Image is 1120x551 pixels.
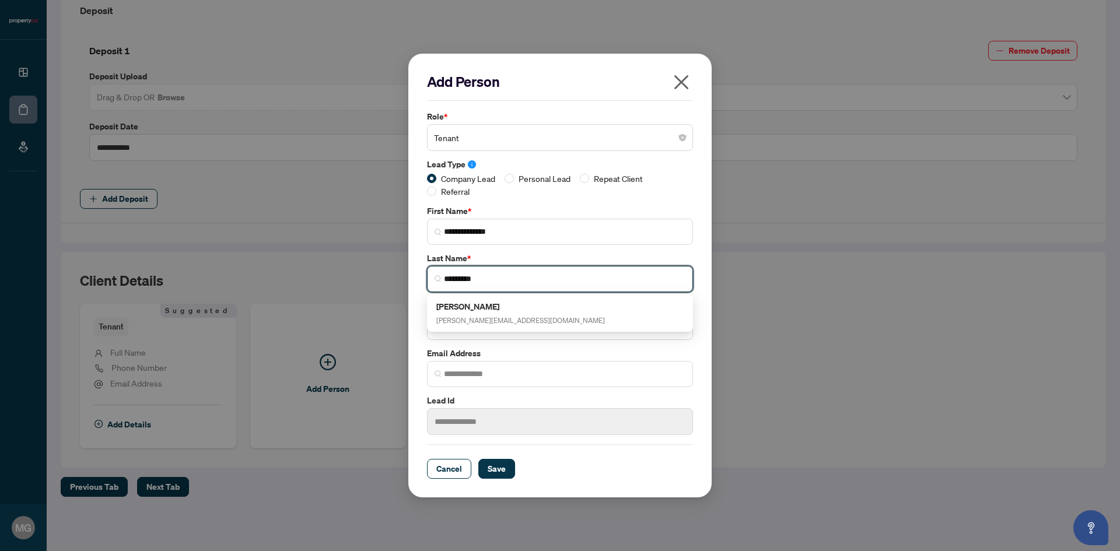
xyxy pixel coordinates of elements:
[427,252,693,265] label: Last Name
[435,370,442,377] img: search_icon
[478,459,515,479] button: Save
[679,134,686,141] span: close-circle
[427,205,693,217] label: First Name
[436,300,605,313] h5: [PERSON_NAME]
[488,459,506,478] span: Save
[514,172,575,185] span: Personal Lead
[434,127,686,149] span: Tenant
[427,347,693,360] label: Email Address
[589,172,647,185] span: Repeat Client
[427,72,693,91] h2: Add Person
[435,275,442,282] img: search_icon
[672,73,691,92] span: close
[436,185,474,198] span: Referral
[435,229,442,236] img: search_icon
[427,459,471,479] button: Cancel
[436,316,605,325] span: [PERSON_NAME][EMAIL_ADDRESS][DOMAIN_NAME]
[436,172,500,185] span: Company Lead
[427,158,693,171] label: Lead Type
[468,160,476,169] span: info-circle
[1073,510,1108,545] button: Open asap
[427,110,693,123] label: Role
[436,459,462,478] span: Cancel
[427,394,693,407] label: Lead Id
